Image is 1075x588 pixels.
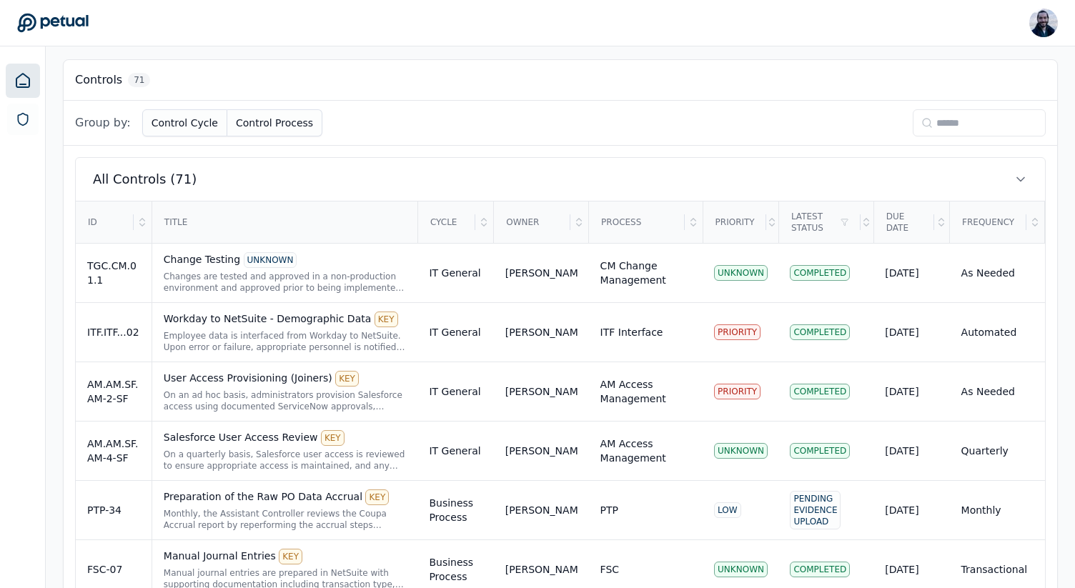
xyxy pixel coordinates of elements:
[704,202,766,242] div: Priority
[600,325,663,339] div: ITF Interface
[75,71,122,89] h3: Controls
[87,259,140,287] div: TGC.CM.01.1
[714,502,741,518] div: LOW
[164,508,407,531] div: Monthly, the Assistant Controller reviews the Coupa Accrual report by reperforming the accrual st...
[875,202,934,242] div: Due Date
[951,202,1026,242] div: Frequency
[1029,9,1058,37] img: Roberto Fernandez
[76,158,1045,201] button: All Controls (71)
[164,312,407,327] div: Workday to NetSuite - Demographic Data
[600,562,619,577] div: FSC
[87,437,140,465] div: AM.AM.SF.AM-4-SF
[164,371,407,387] div: User Access Provisioning (Joiners)
[950,303,1045,362] td: Automated
[714,562,768,577] div: UNKNOWN
[417,244,493,303] td: IT General
[417,362,493,422] td: IT General
[790,265,850,281] div: Completed
[790,562,850,577] div: Completed
[128,73,150,87] span: 71
[142,109,227,136] button: Control Cycle
[505,562,578,577] div: [PERSON_NAME]
[87,562,140,577] div: FSC-07
[950,244,1045,303] td: As Needed
[885,266,938,280] div: [DATE]
[87,325,140,339] div: ITF.ITF...02
[417,422,493,481] td: IT General
[365,489,389,505] div: KEY
[227,109,322,136] button: Control Process
[164,330,407,353] div: Employee data is interfaced from Workday to NetSuite. Upon error or failure, appropriate personne...
[505,384,578,399] div: [PERSON_NAME]
[950,422,1045,481] td: Quarterly
[885,503,938,517] div: [DATE]
[790,324,850,340] div: Completed
[790,443,850,459] div: Completed
[75,114,131,131] span: Group by:
[93,169,197,189] span: All Controls (71)
[505,503,578,517] div: [PERSON_NAME]
[164,430,407,446] div: Salesforce User Access Review
[790,491,841,529] div: Pending Evidence Upload
[505,266,578,280] div: [PERSON_NAME]
[335,371,359,387] div: KEY
[885,325,938,339] div: [DATE]
[600,503,618,517] div: PTP
[505,444,578,458] div: [PERSON_NAME]
[714,443,768,459] div: UNKNOWN
[419,202,475,242] div: Cycle
[87,377,140,406] div: AM.AM.SF.AM-2-SF
[153,202,417,242] div: Title
[164,389,407,412] div: On an ad hoc basis, administrators provision Salesforce access using documented ServiceNow approv...
[164,549,407,564] div: Manual Journal Entries
[244,252,297,268] div: UNKNOWN
[590,202,684,242] div: Process
[885,444,938,458] div: [DATE]
[950,362,1045,422] td: As Needed
[600,437,691,465] div: AM Access Management
[885,384,938,399] div: [DATE]
[600,377,691,406] div: AM Access Management
[495,202,570,242] div: Owner
[417,303,493,362] td: IT General
[600,259,691,287] div: CM Change Management
[164,271,407,294] div: Changes are tested and approved in a non-production environment and approved prior to being imple...
[87,503,140,517] div: PTP-34
[6,64,40,98] a: Dashboard
[164,449,407,472] div: On a quarterly basis, Salesforce user access is reviewed to ensure appropriate access is maintain...
[279,549,302,564] div: KEY
[780,202,861,242] div: Latest Status
[164,252,407,268] div: Change Testing
[76,202,134,242] div: ID
[505,325,578,339] div: [PERSON_NAME]
[17,13,89,33] a: Go to Dashboard
[164,489,407,505] div: Preparation of the Raw PO Data Accrual
[714,384,761,399] div: PRIORITY
[950,481,1045,540] td: Monthly
[417,481,493,540] td: Business Process
[885,562,938,577] div: [DATE]
[321,430,345,446] div: KEY
[7,104,39,135] a: SOC 1 Reports
[714,324,761,340] div: PRIORITY
[790,384,850,399] div: Completed
[375,312,398,327] div: KEY
[714,265,768,281] div: UNKNOWN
